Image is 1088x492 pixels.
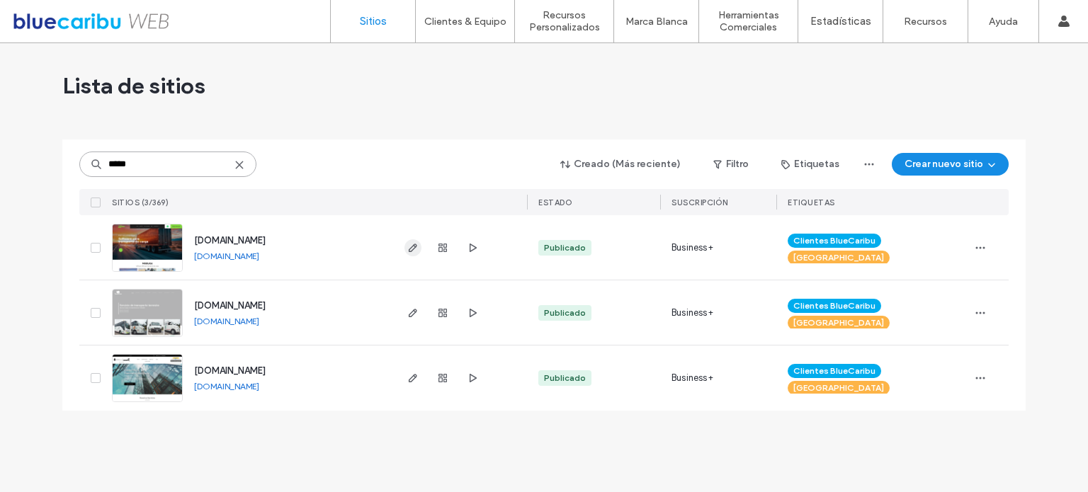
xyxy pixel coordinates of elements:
button: Creado (Más reciente) [548,153,693,176]
label: Recursos [904,16,947,28]
a: [DOMAIN_NAME] [194,251,259,261]
a: [DOMAIN_NAME] [194,300,266,311]
div: Publicado [544,372,586,384]
button: Filtro [699,153,763,176]
a: [DOMAIN_NAME] [194,316,259,326]
label: Ayuda [989,16,1018,28]
a: [DOMAIN_NAME] [194,381,259,391]
span: Business+ [671,306,713,320]
span: [GEOGRAPHIC_DATA] [793,382,884,394]
span: Clientes BlueCaribu [793,234,875,247]
span: ESTADO [538,198,572,207]
label: Estadísticas [810,15,871,28]
label: Sitios [360,15,387,28]
span: [GEOGRAPHIC_DATA] [793,251,884,264]
span: Clientes BlueCaribu [793,299,875,312]
span: Clientes BlueCaribu [793,365,875,377]
a: [DOMAIN_NAME] [194,365,266,376]
button: Crear nuevo sitio [892,153,1009,176]
button: Etiquetas [769,153,852,176]
a: [DOMAIN_NAME] [194,235,266,246]
label: Clientes & Equipo [424,16,506,28]
div: Publicado [544,241,586,254]
label: Recursos Personalizados [515,9,613,33]
span: ETIQUETAS [788,198,835,207]
label: Herramientas Comerciales [699,9,798,33]
span: Business+ [671,371,713,385]
span: Suscripción [671,198,728,207]
span: Lista de sitios [62,71,205,100]
label: Marca Blanca [625,16,688,28]
span: [GEOGRAPHIC_DATA] [793,316,884,329]
span: Business+ [671,241,713,255]
div: Publicado [544,307,586,319]
span: Ayuda [31,10,70,23]
span: SITIOS (3/369) [112,198,169,207]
